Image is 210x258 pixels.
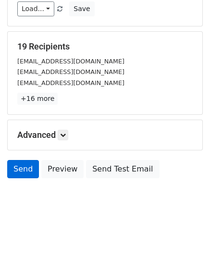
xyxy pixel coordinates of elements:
[17,130,193,140] h5: Advanced
[7,160,39,178] a: Send
[41,160,84,178] a: Preview
[162,212,210,258] iframe: Chat Widget
[17,1,54,16] a: Load...
[17,68,124,75] small: [EMAIL_ADDRESS][DOMAIN_NAME]
[17,58,124,65] small: [EMAIL_ADDRESS][DOMAIN_NAME]
[17,93,58,105] a: +16 more
[86,160,159,178] a: Send Test Email
[17,41,193,52] h5: 19 Recipients
[69,1,94,16] button: Save
[17,79,124,86] small: [EMAIL_ADDRESS][DOMAIN_NAME]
